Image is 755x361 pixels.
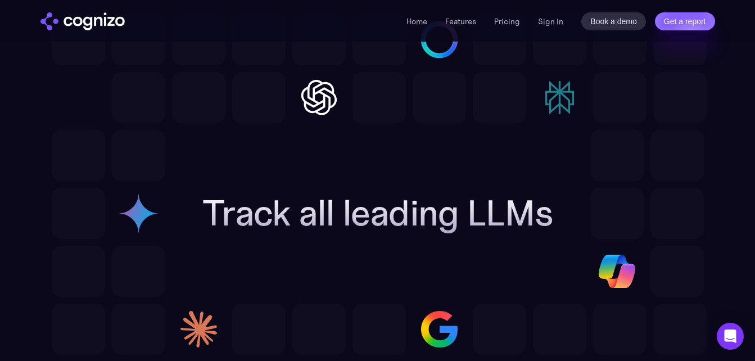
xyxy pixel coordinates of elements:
[655,12,715,30] a: Get a report
[494,16,520,26] a: Pricing
[202,193,553,233] h2: Track all leading LLMs
[581,12,646,30] a: Book a demo
[538,15,563,28] a: Sign in
[40,12,125,30] a: home
[717,323,744,350] div: Open Intercom Messenger
[445,16,476,26] a: Features
[40,12,125,30] img: cognizo logo
[406,16,427,26] a: Home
